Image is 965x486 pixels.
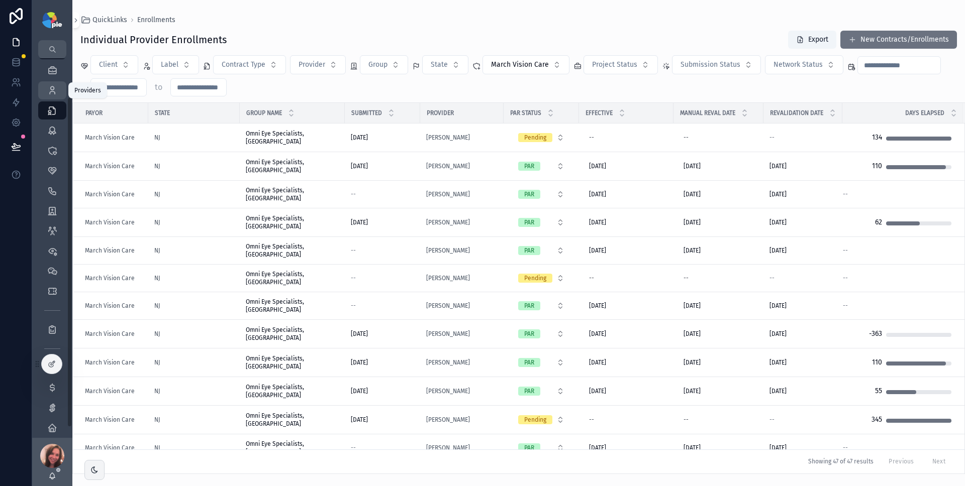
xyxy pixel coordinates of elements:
[843,190,848,198] span: --
[351,134,414,142] a: [DATE]
[351,247,414,255] a: --
[426,358,470,367] a: [PERSON_NAME]
[843,128,951,148] a: 134
[154,274,234,282] a: NJ
[85,134,135,142] span: March Vision Care
[872,352,882,373] div: 110
[524,329,534,338] div: PAR
[85,134,142,142] a: March Vision Care
[524,133,546,142] div: Pending
[426,134,470,142] a: [PERSON_NAME]
[510,241,573,260] a: Select Button
[85,302,135,310] span: March Vision Care
[154,330,160,338] a: NJ
[246,214,339,230] a: Omni Eye Specialists, [GEOGRAPHIC_DATA]
[246,242,339,259] span: Omni Eye Specialists, [GEOGRAPHIC_DATA]
[85,358,135,367] span: March Vision Care
[154,358,160,367] a: NJ
[85,218,142,226] a: March Vision Care
[246,298,339,314] span: Omni Eye Specialists, [GEOGRAPHIC_DATA]
[510,157,573,176] a: Select Button
[426,416,498,424] a: [PERSON_NAME]
[769,302,787,310] span: [DATE]
[585,270,667,286] a: --
[843,302,951,310] a: --
[585,186,667,202] a: [DATE]
[299,60,325,70] span: Provider
[482,55,569,74] button: Select Button
[510,325,572,343] button: Select Button
[431,60,448,70] span: State
[769,387,836,395] a: [DATE]
[680,412,757,428] a: --
[351,218,414,226] a: [DATE]
[769,274,836,282] a: --
[351,330,414,338] a: [DATE]
[154,162,234,170] a: NJ
[154,134,160,142] span: NJ
[426,162,470,170] a: [PERSON_NAME]
[589,134,594,142] div: --
[246,412,339,428] span: Omni Eye Specialists, [GEOGRAPHIC_DATA]
[154,247,160,255] span: NJ
[589,190,606,198] span: [DATE]
[426,218,498,226] a: [PERSON_NAME]
[524,358,534,367] div: PAR
[680,440,757,456] a: [DATE]
[351,162,368,170] span: [DATE]
[510,185,573,204] a: Select Button
[765,55,843,74] button: Select Button
[246,186,339,202] a: Omni Eye Specialists, [GEOGRAPHIC_DATA]
[85,302,142,310] a: March Vision Care
[872,156,882,176] div: 110
[510,269,573,288] a: Select Button
[161,60,178,70] span: Label
[585,158,667,174] a: [DATE]
[351,162,414,170] a: [DATE]
[154,387,234,395] a: NJ
[152,55,199,74] button: Select Button
[843,274,848,282] span: --
[154,302,234,310] a: NJ
[426,274,470,282] span: [PERSON_NAME]
[585,440,667,456] a: [DATE]
[80,15,127,25] a: QuickLinks
[510,382,573,401] a: Select Button
[351,247,356,255] span: --
[524,190,534,199] div: PAR
[351,302,356,310] span: --
[585,242,667,259] a: [DATE]
[510,213,572,231] button: Select Button
[154,134,234,142] a: NJ
[510,128,573,147] a: Select Button
[774,60,823,70] span: Network Status
[351,330,368,338] span: [DATE]
[510,269,572,287] button: Select Button
[246,354,339,371] span: Omni Eye Specialists, [GEOGRAPHIC_DATA]
[843,302,848,310] span: --
[154,387,160,395] span: NJ
[426,358,498,367] a: [PERSON_NAME]
[843,190,951,198] a: --
[684,302,701,310] span: [DATE]
[869,324,882,344] div: -363
[872,128,882,148] div: 134
[510,157,572,175] button: Select Button
[85,416,142,424] a: March Vision Care
[843,352,951,373] a: 110
[290,55,346,74] button: Select Button
[684,218,701,226] span: [DATE]
[426,387,498,395] a: [PERSON_NAME]
[246,130,339,146] a: Omni Eye Specialists, [GEOGRAPHIC_DATA]
[426,302,470,310] a: [PERSON_NAME]
[769,190,787,198] span: [DATE]
[875,381,882,401] div: 55
[524,274,546,283] div: Pending
[589,218,606,226] span: [DATE]
[85,330,135,338] a: March Vision Care
[491,60,549,70] span: March Vision Care
[360,55,408,74] button: Select Button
